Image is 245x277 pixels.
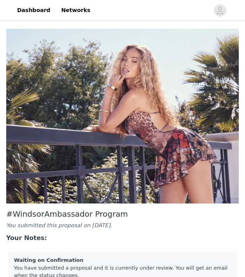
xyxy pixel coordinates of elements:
a: Networks [56,2,95,19]
div: avatar [216,4,224,17]
strong: Your Notes: [6,234,47,242]
div: You submitted this proposal on [DATE]. [6,221,239,230]
div: #WindsorAmbassador Program [6,210,239,219]
a: Dashboard [12,2,55,19]
img: 933600e6-44e7-4d19-9462-5a82c802cd8c.jpg [6,29,239,203]
strong: Waiting on Confirmation [14,257,84,263]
